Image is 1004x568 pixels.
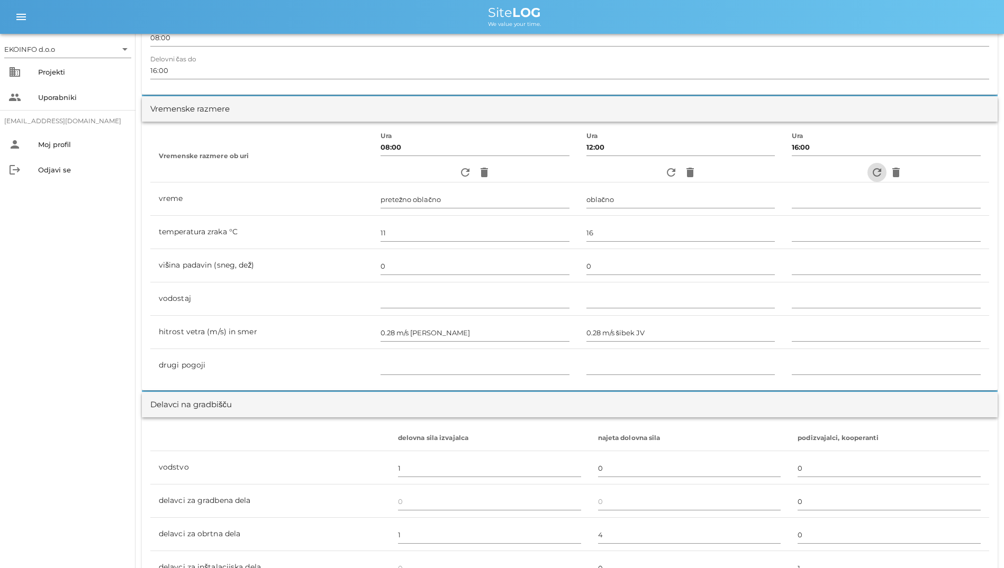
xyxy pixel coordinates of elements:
[150,484,390,518] td: delavci za gradbena dela
[798,526,981,543] input: 0
[488,5,541,20] span: Site
[150,399,232,411] div: Delavci na gradbišču
[119,43,131,56] i: arrow_drop_down
[871,166,883,179] i: refresh
[8,138,21,151] i: person
[890,166,902,179] i: delete
[598,460,781,477] input: 0
[38,93,127,102] div: Uporabniki
[586,132,598,140] label: Ura
[8,163,21,176] i: logout
[398,493,581,510] input: 0
[38,166,127,174] div: Odjavi se
[150,130,372,182] th: Vremenske razmere ob uri
[684,166,697,179] i: delete
[150,451,390,484] td: vodstvo
[590,426,790,451] th: najeta dolovna sila
[798,460,981,477] input: 0
[390,426,590,451] th: delovna sila izvajalca
[150,103,230,115] div: Vremenske razmere
[38,140,127,149] div: Moj profil
[398,460,581,477] input: 0
[150,282,372,316] td: vodostaj
[459,166,472,179] i: refresh
[150,216,372,249] td: temperatura zraka °C
[853,454,1004,568] iframe: Chat Widget
[8,91,21,104] i: people
[4,41,131,58] div: EKOINFO d.o.o
[478,166,491,179] i: delete
[789,426,989,451] th: podizvajalci, kooperanti
[8,66,21,78] i: business
[598,493,781,510] input: 0
[15,11,28,23] i: menu
[150,349,372,382] td: drugi pogoji
[792,132,803,140] label: Ura
[150,182,372,216] td: vreme
[598,526,781,543] input: 0
[150,316,372,349] td: hitrost vetra (m/s) in smer
[150,518,390,551] td: delavci za obrtna dela
[398,526,581,543] input: 0
[150,56,196,63] label: Delovni čas do
[150,249,372,282] td: višina padavin (sneg, dež)
[798,493,981,510] input: 0
[4,44,55,54] div: EKOINFO d.o.o
[38,68,127,76] div: Projekti
[488,21,541,28] span: We value your time.
[665,166,677,179] i: refresh
[853,454,1004,568] div: Pripomoček za klepet
[512,5,541,20] b: LOG
[381,132,392,140] label: Ura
